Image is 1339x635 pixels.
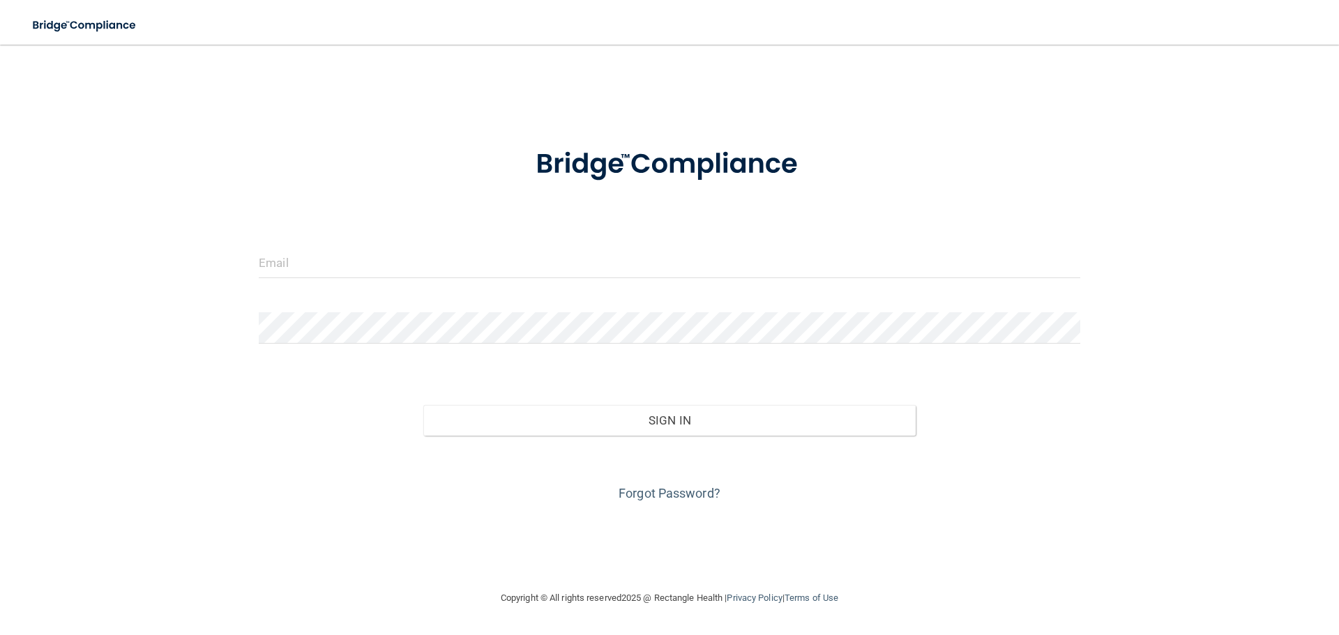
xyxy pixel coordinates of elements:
[785,592,838,603] a: Terms of Use
[423,405,916,436] button: Sign In
[507,128,832,201] img: bridge_compliance_login_screen.278c3ca4.svg
[727,592,782,603] a: Privacy Policy
[619,486,720,500] a: Forgot Password?
[415,576,924,620] div: Copyright © All rights reserved 2025 @ Rectangle Health | |
[259,247,1080,278] input: Email
[21,11,149,40] img: bridge_compliance_login_screen.278c3ca4.svg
